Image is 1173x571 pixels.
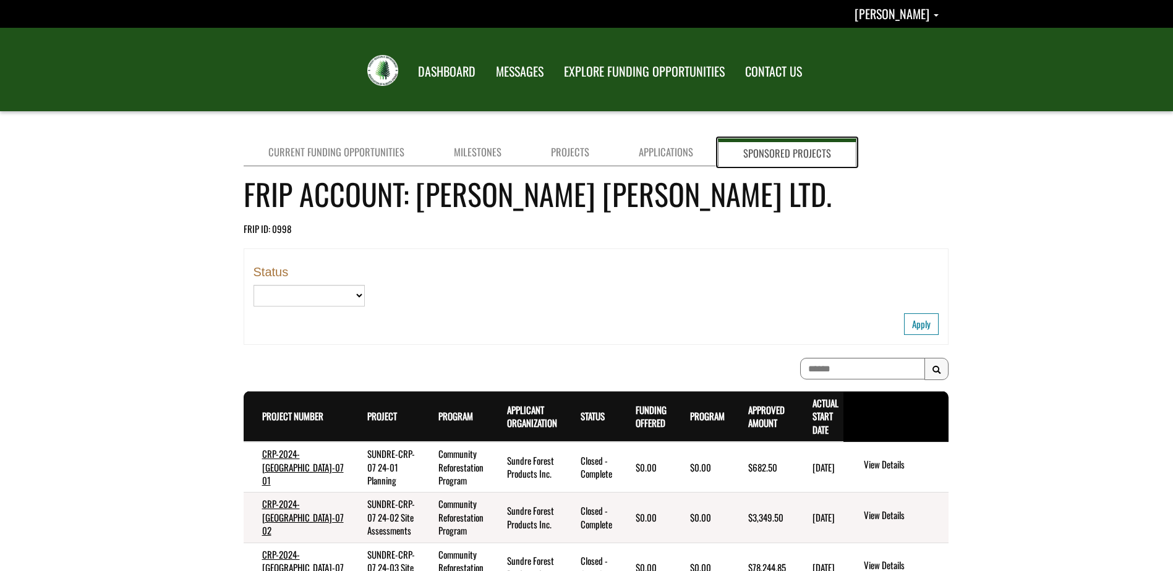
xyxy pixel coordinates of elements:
[794,442,843,493] td: 5/1/2023
[736,56,811,87] a: CONTACT US
[864,509,961,523] a: View Details
[244,172,949,216] h4: FRIP Account: [PERSON_NAME] [PERSON_NAME] Ltd.
[367,409,397,423] a: Project
[262,409,323,423] a: Project Number
[855,4,929,23] span: [PERSON_NAME]
[254,265,365,279] label: Status
[488,442,562,493] td: Sundre Forest Products Inc.
[562,493,617,543] td: Closed - Complete
[262,447,344,487] a: CRP-2024-[GEOGRAPHIC_DATA]-07 01
[244,493,349,543] td: CRP-2024-SUNDRE-07 02
[748,403,785,429] a: Approved Amount
[617,493,672,543] td: $0.00
[855,4,939,23] a: Nicole Marburg
[349,493,420,543] td: SUNDRE-CRP-07 24-02 Site Assessments
[526,138,614,166] a: Projects
[690,409,725,423] a: Program
[843,442,966,493] td: action menu
[244,138,429,166] a: Current Funding Opportunities
[488,493,562,543] td: Sundre Forest Products Inc.
[409,56,485,87] a: DASHBOARD
[730,442,794,493] td: $682.50
[244,222,949,235] div: FRIP ID: 0998
[420,442,488,493] td: Community Reforestation Program
[813,460,835,474] time: [DATE]
[562,442,617,493] td: Closed - Complete
[407,53,811,87] nav: Main Navigation
[581,409,605,423] a: Status
[555,56,734,87] a: EXPLORE FUNDING OPPORTUNITIES
[672,493,730,543] td: $0.00
[813,396,838,436] a: Actual Start Date
[614,138,718,166] a: Applications
[487,56,553,87] a: MESSAGES
[924,358,949,380] button: Search Results
[420,493,488,543] td: Community Reforestation Program
[864,458,961,473] a: View Details
[718,138,856,166] a: Sponsored Projects
[813,510,835,524] time: [DATE]
[794,493,843,543] td: 4/20/2023
[367,55,398,86] img: FRIAA Submissions Portal
[904,313,939,335] button: Apply
[672,442,730,493] td: $0.00
[617,442,672,493] td: $0.00
[429,138,526,166] a: Milestones
[636,403,667,429] a: Funding Offered
[438,409,473,423] a: Program
[244,442,349,493] td: CRP-2024-SUNDRE-07 01
[843,493,966,543] td: action menu
[349,442,420,493] td: SUNDRE-CRP-07 24-01 Planning
[507,403,557,429] a: Applicant Organization
[262,497,344,537] a: CRP-2024-[GEOGRAPHIC_DATA]-07 02
[730,493,794,543] td: $3,349.50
